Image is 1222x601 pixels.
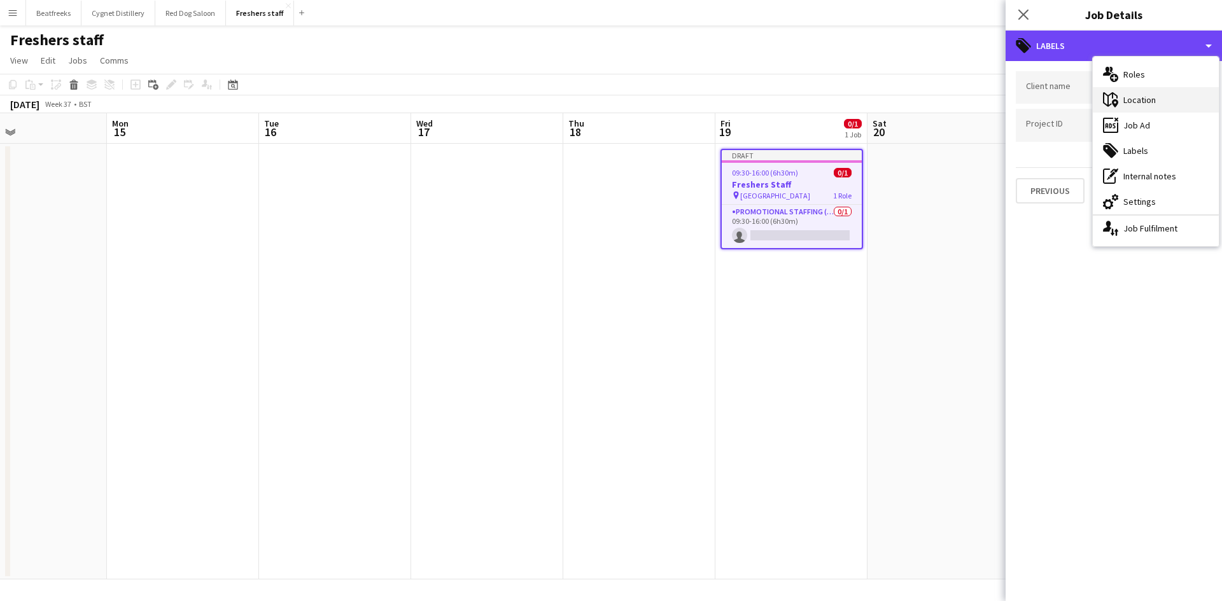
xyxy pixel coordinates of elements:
[722,205,862,248] app-card-role: Promotional Staffing (Brand Ambassadors)0/109:30-16:00 (6h30m)
[5,52,33,69] a: View
[36,52,60,69] a: Edit
[732,168,798,177] span: 09:30-16:00 (6h30m)
[26,1,81,25] button: Beatfreeks
[1026,120,1202,131] input: Type to search project ID labels...
[10,55,28,66] span: View
[834,168,852,177] span: 0/1
[720,118,731,129] span: Fri
[833,191,852,200] span: 1 Role
[112,118,129,129] span: Mon
[1093,189,1219,214] div: Settings
[1006,6,1222,23] h3: Job Details
[10,31,104,50] h1: Freshers staff
[110,125,129,139] span: 15
[1093,113,1219,138] div: Job Ad
[414,125,433,139] span: 17
[262,125,279,139] span: 16
[1093,216,1219,241] div: Job Fulfilment
[41,55,55,66] span: Edit
[871,125,887,139] span: 20
[722,179,862,190] h3: Freshers Staff
[226,1,294,25] button: Freshers staff
[264,118,279,129] span: Tue
[1016,178,1085,204] button: Previous
[10,98,39,111] div: [DATE]
[719,125,731,139] span: 19
[722,150,862,160] div: Draft
[42,99,74,109] span: Week 37
[568,118,584,129] span: Thu
[740,191,810,200] span: [GEOGRAPHIC_DATA]
[100,55,129,66] span: Comms
[155,1,226,25] button: Red Dog Saloon
[1093,87,1219,113] div: Location
[1093,163,1219,189] div: Internal notes
[566,125,584,139] span: 18
[95,52,134,69] a: Comms
[720,149,863,249] app-job-card: Draft09:30-16:00 (6h30m)0/1Freshers Staff [GEOGRAPHIC_DATA]1 RolePromotional Staffing (Brand Amba...
[1093,138,1219,163] div: Labels
[1093,62,1219,87] div: Roles
[68,55,87,66] span: Jobs
[416,118,433,129] span: Wed
[844,119,862,128] span: 0/1
[845,130,861,139] div: 1 Job
[79,99,92,109] div: BST
[873,118,887,129] span: Sat
[81,1,155,25] button: Cygnet Distillery
[63,52,92,69] a: Jobs
[1006,31,1222,61] div: Labels
[1026,82,1202,93] input: Type to search client labels...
